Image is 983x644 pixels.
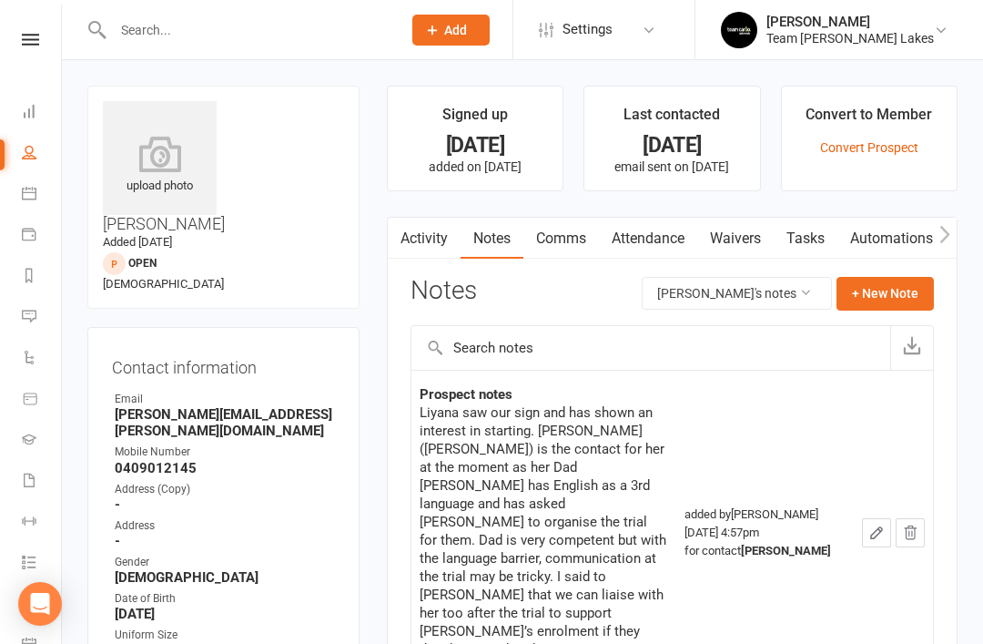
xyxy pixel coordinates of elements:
div: [PERSON_NAME] [766,14,934,30]
a: Product Sales [22,380,63,421]
strong: - [115,533,335,549]
a: Dashboard [22,93,63,134]
strong: [DATE] [115,606,335,622]
strong: - [115,496,335,513]
a: Payments [22,216,63,257]
div: Convert to Member [806,103,932,136]
div: Address (Copy) [115,481,335,498]
div: for contact [684,542,846,560]
a: Waivers [697,218,774,260]
a: Automations [837,218,946,260]
img: thumb_image1603260965.png [721,12,757,48]
div: Gender [115,554,335,571]
div: [DATE] [601,136,743,155]
div: Mobile Number [115,444,335,461]
p: added on [DATE] [404,159,546,174]
strong: Prospect notes [420,386,512,403]
a: Reports [22,257,63,298]
a: Activity [388,218,461,260]
div: Date of Birth [115,590,335,608]
a: People [22,134,63,175]
span: Settings [562,9,613,50]
a: Attendance [599,218,697,260]
strong: [PERSON_NAME][EMAIL_ADDRESS][PERSON_NAME][DOMAIN_NAME] [115,406,335,439]
h3: [PERSON_NAME] [103,101,344,233]
a: Notes [461,218,523,260]
a: Comms [523,218,599,260]
div: Last contacted [623,103,720,136]
span: Add [444,23,467,37]
input: Search... [107,17,389,43]
input: Search notes [411,326,890,370]
div: upload photo [103,136,217,196]
a: Calendar [22,175,63,216]
div: Signed up [442,103,508,136]
div: added by [PERSON_NAME] [DATE] 4:57pm [684,506,846,560]
h3: Contact information [112,352,335,377]
div: Address [115,517,335,535]
a: Convert Prospect [820,140,918,155]
h3: Notes [410,277,477,310]
time: Added [DATE] [103,235,172,249]
div: Uniform Size [115,627,335,644]
span: [DEMOGRAPHIC_DATA] [103,277,224,291]
strong: 0409012145 [115,460,335,476]
div: Open Intercom Messenger [18,582,62,626]
p: email sent on [DATE] [601,159,743,174]
strong: [DEMOGRAPHIC_DATA] [115,569,335,586]
strong: [PERSON_NAME] [741,544,831,557]
div: Email [115,391,335,408]
div: [DATE] [404,136,546,155]
div: Team [PERSON_NAME] Lakes [766,30,934,46]
span: Open [128,257,157,270]
button: [PERSON_NAME]'s notes [642,277,832,310]
a: Tasks [774,218,837,260]
button: + New Note [836,277,934,310]
button: Add [412,15,490,46]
